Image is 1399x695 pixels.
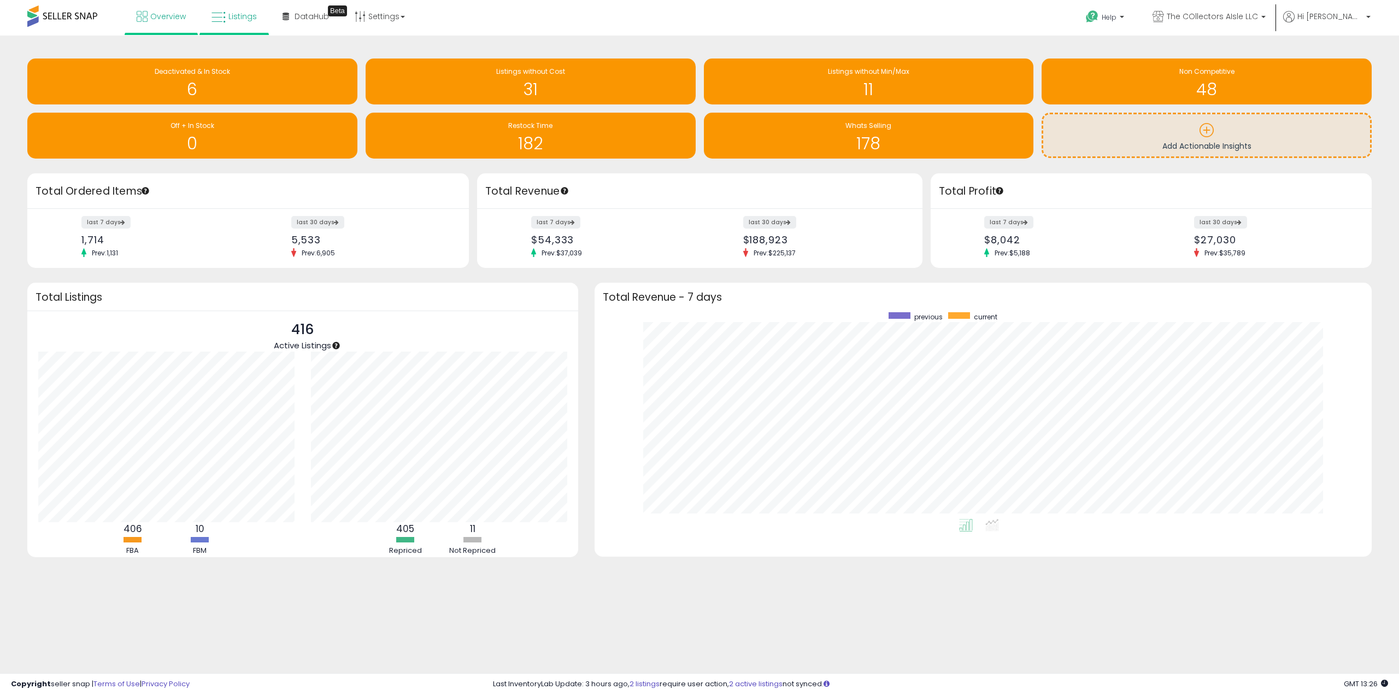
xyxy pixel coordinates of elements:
[1194,216,1247,229] label: last 30 days
[100,546,166,556] div: FBA
[124,522,142,535] b: 406
[140,186,150,196] div: Tooltip anchor
[167,546,233,556] div: FBM
[1179,67,1235,76] span: Non Competitive
[296,248,340,258] span: Prev: 6,905
[33,135,352,153] h1: 0
[1077,2,1135,36] a: Help
[81,216,131,229] label: last 7 days
[984,216,1033,229] label: last 7 days
[1194,234,1353,246] div: $27,030
[291,216,344,229] label: last 30 days
[366,59,696,104] a: Listings without Cost 31
[845,121,891,130] span: Whats Selling
[704,59,1034,104] a: Listings without Min/Max 11
[984,234,1143,246] div: $8,042
[1167,11,1258,22] span: The COllectors AIsle LLC
[371,80,690,98] h1: 31
[366,113,696,159] a: Restock Time 182
[709,135,1028,153] h1: 178
[171,121,214,130] span: Off + In Stock
[228,11,257,22] span: Listings
[1283,11,1371,36] a: Hi [PERSON_NAME]
[536,248,587,258] span: Prev: $37,039
[1047,80,1366,98] h1: 48
[1042,59,1372,104] a: Non Competitive 48
[989,248,1036,258] span: Prev: $5,188
[496,67,565,76] span: Listings without Cost
[331,341,341,351] div: Tooltip anchor
[470,522,475,535] b: 11
[295,11,329,22] span: DataHub
[36,293,570,301] h3: Total Listings
[373,546,438,556] div: Repriced
[86,248,124,258] span: Prev: 1,131
[291,234,450,246] div: 5,533
[748,248,801,258] span: Prev: $225,137
[371,135,690,153] h1: 182
[274,319,331,340] p: 416
[1297,11,1363,22] span: Hi [PERSON_NAME]
[1162,141,1251,151] span: Add Actionable Insights
[709,80,1028,98] h1: 11
[1043,114,1370,156] a: Add Actionable Insights
[995,186,1004,196] div: Tooltip anchor
[396,522,414,535] b: 405
[33,80,352,98] h1: 6
[974,312,997,322] span: current
[440,546,505,556] div: Not Repriced
[1199,248,1251,258] span: Prev: $35,789
[828,67,909,76] span: Listings without Min/Max
[1102,13,1116,22] span: Help
[328,5,347,16] div: Tooltip anchor
[743,234,903,246] div: $188,923
[531,234,691,246] div: $54,333
[914,312,943,322] span: previous
[155,67,230,76] span: Deactivated & In Stock
[508,121,552,130] span: Restock Time
[704,113,1034,159] a: Whats Selling 178
[939,184,1364,199] h3: Total Profit
[196,522,204,535] b: 10
[27,113,357,159] a: Off + In Stock 0
[485,184,914,199] h3: Total Revenue
[36,184,461,199] h3: Total Ordered Items
[560,186,569,196] div: Tooltip anchor
[27,59,357,104] a: Deactivated & In Stock 6
[150,11,186,22] span: Overview
[81,234,240,246] div: 1,714
[603,293,1364,301] h3: Total Revenue - 7 days
[274,340,331,351] span: Active Listings
[743,216,796,229] label: last 30 days
[531,216,580,229] label: last 7 days
[1085,10,1099,24] i: Get Help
